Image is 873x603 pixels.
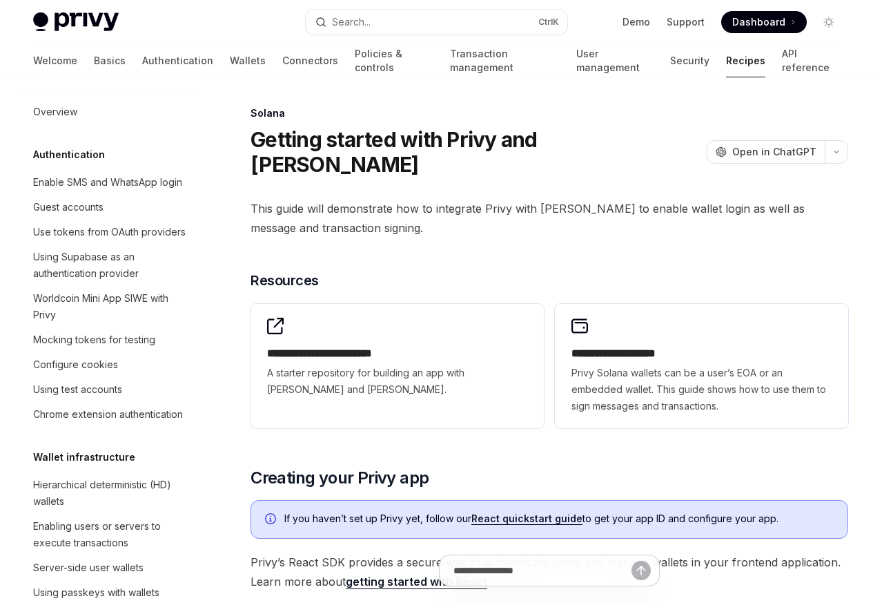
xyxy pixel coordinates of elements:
[22,327,199,352] a: Mocking tokens for testing
[33,104,77,120] div: Overview
[818,11,840,33] button: Toggle dark mode
[22,472,199,514] a: Hierarchical deterministic (HD) wallets
[33,174,182,191] div: Enable SMS and WhatsApp login
[251,106,848,120] div: Solana
[670,44,709,77] a: Security
[726,44,765,77] a: Recipes
[22,220,199,245] a: Use tokens from OAuth providers
[33,290,190,323] div: Worldcoin Mini App SIWE with Privy
[33,44,77,77] a: Welcome
[22,195,199,220] a: Guest accounts
[622,15,650,29] a: Demo
[721,11,807,33] a: Dashboard
[631,561,651,580] button: Send message
[33,477,190,510] div: Hierarchical deterministic (HD) wallets
[267,365,527,398] span: A starter repository for building an app with [PERSON_NAME] and [PERSON_NAME].
[22,555,199,580] a: Server-side user wallets
[94,44,126,77] a: Basics
[355,44,433,77] a: Policies & controls
[33,356,118,373] div: Configure cookies
[450,44,559,77] a: Transaction management
[265,513,279,527] svg: Info
[33,12,119,32] img: light logo
[33,199,104,216] div: Guest accounts
[471,513,582,525] a: React quickstart guide
[707,140,825,164] button: Open in ChatGPT
[782,44,840,77] a: API reference
[22,402,199,427] a: Chrome extension authentication
[33,406,183,423] div: Chrome extension authentication
[555,304,848,428] a: **** **** **** *****Privy Solana wallets can be a user’s EOA or an embedded wallet. This guide sh...
[22,245,199,286] a: Using Supabase as an authentication provider
[22,286,199,327] a: Worldcoin Mini App SIWE with Privy
[33,332,155,348] div: Mocking tokens for testing
[33,584,159,601] div: Using passkeys with wallets
[251,467,429,489] span: Creating your Privy app
[538,17,559,28] span: Ctrl K
[251,271,319,290] span: Resources
[22,170,199,195] a: Enable SMS and WhatsApp login
[33,146,105,163] h5: Authentication
[33,224,186,240] div: Use tokens from OAuth providers
[33,249,190,282] div: Using Supabase as an authentication provider
[33,449,135,466] h5: Wallet infrastructure
[571,365,832,414] span: Privy Solana wallets can be a user’s EOA or an embedded wallet. This guide shows how to use them ...
[22,352,199,377] a: Configure cookies
[251,199,848,238] span: This guide will demonstrate how to integrate Privy with [PERSON_NAME] to enable wallet login as w...
[33,559,144,576] div: Server-side user wallets
[732,145,816,159] span: Open in ChatGPT
[33,381,122,398] div: Using test accounts
[22,514,199,555] a: Enabling users or servers to execute transactions
[282,44,338,77] a: Connectors
[22,99,199,124] a: Overview
[22,377,199,402] a: Using test accounts
[576,44,654,77] a: User management
[284,512,834,526] span: If you haven’t set up Privy yet, follow our to get your app ID and configure your app.
[306,10,567,35] button: Search...CtrlK
[732,15,785,29] span: Dashboard
[453,555,631,586] input: Ask a question...
[142,44,213,77] a: Authentication
[332,14,371,30] div: Search...
[230,44,266,77] a: Wallets
[33,518,190,551] div: Enabling users or servers to execute transactions
[667,15,705,29] a: Support
[251,127,701,177] h1: Getting started with Privy and [PERSON_NAME]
